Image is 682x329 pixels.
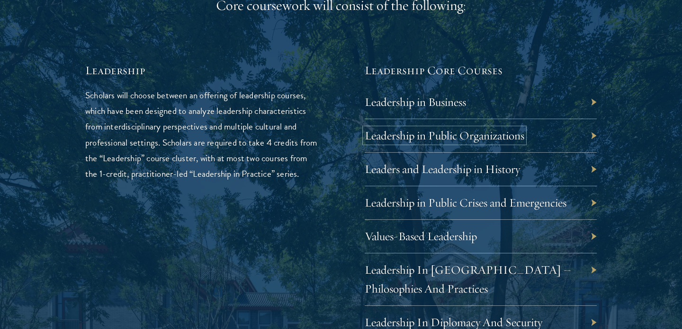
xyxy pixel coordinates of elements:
a: Values-Based Leadership [365,229,477,243]
a: Leadership In [GEOGRAPHIC_DATA] – Philosophies And Practices [365,262,571,296]
p: Scholars will choose between an offering of leadership courses, which have been designed to analy... [85,87,317,181]
h5: Leadership Core Courses [365,62,597,78]
a: Leaders and Leadership in History [365,162,520,176]
a: Leadership in Public Crises and Emergencies [365,195,566,210]
a: Leadership in Public Organizations [365,128,524,143]
a: Leadership in Business [365,95,466,109]
h5: Leadership [85,62,317,78]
